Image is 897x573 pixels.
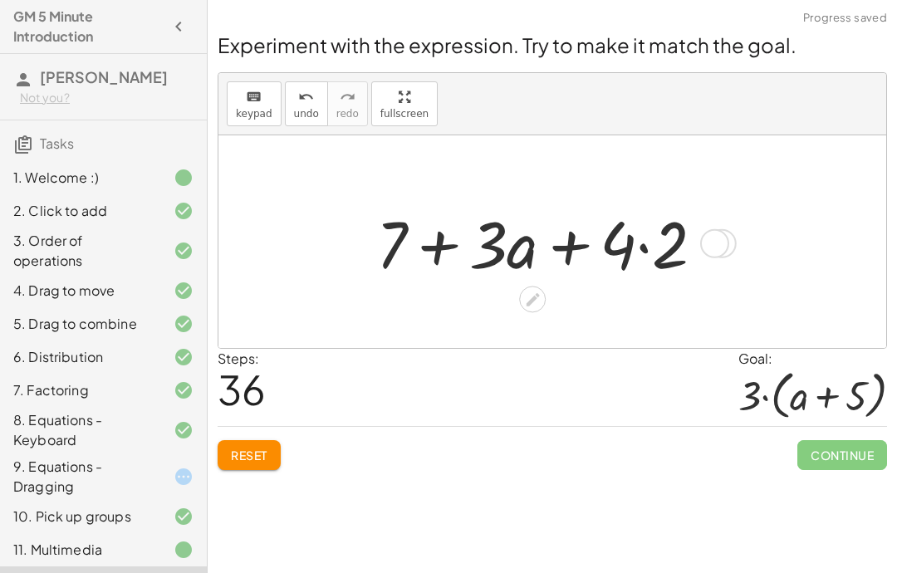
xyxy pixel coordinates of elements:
[174,467,194,487] i: Task started.
[285,81,328,126] button: undoundo
[218,364,266,414] span: 36
[174,507,194,526] i: Task finished and correct.
[13,7,164,47] h4: GM 5 Minute Introduction
[174,420,194,440] i: Task finished and correct.
[340,87,355,107] i: redo
[13,540,147,560] div: 11. Multimedia
[246,87,262,107] i: keyboard
[218,440,281,470] button: Reset
[371,81,438,126] button: fullscreen
[174,347,194,367] i: Task finished and correct.
[174,201,194,221] i: Task finished and correct.
[13,314,147,334] div: 5. Drag to combine
[218,32,797,57] span: Experiment with the expression. Try to make it match the goal.
[174,168,194,188] i: Task finished.
[40,67,168,86] span: [PERSON_NAME]
[174,281,194,301] i: Task finished and correct.
[174,380,194,400] i: Task finished and correct.
[519,286,546,313] div: Edit math
[336,108,359,120] span: redo
[40,135,74,152] span: Tasks
[738,349,887,369] div: Goal:
[13,347,147,367] div: 6. Distribution
[174,540,194,560] i: Task finished.
[13,168,147,188] div: 1. Welcome :)
[380,108,429,120] span: fullscreen
[294,108,319,120] span: undo
[803,10,887,27] span: Progress saved
[13,507,147,526] div: 10. Pick up groups
[20,90,194,106] div: Not you?
[13,457,147,497] div: 9. Equations - Dragging
[13,410,147,450] div: 8. Equations - Keyboard
[174,314,194,334] i: Task finished and correct.
[13,231,147,271] div: 3. Order of operations
[13,380,147,400] div: 7. Factoring
[218,350,259,367] label: Steps:
[174,241,194,261] i: Task finished and correct.
[13,201,147,221] div: 2. Click to add
[236,108,272,120] span: keypad
[231,448,267,463] span: Reset
[327,81,368,126] button: redoredo
[298,87,314,107] i: undo
[13,281,147,301] div: 4. Drag to move
[227,81,282,126] button: keyboardkeypad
